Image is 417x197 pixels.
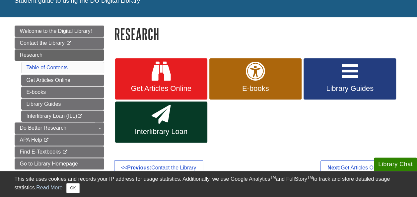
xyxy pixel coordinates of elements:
[304,58,396,99] a: Library Guides
[209,58,302,99] a: E-books
[62,150,68,154] i: This link opens in a new window
[15,175,403,193] div: This site uses cookies and records your IP address for usage statistics. Additionally, we use Goo...
[20,137,42,143] span: APA Help
[309,84,391,93] span: Library Guides
[374,158,417,171] button: Library Chat
[15,134,104,146] a: APA Help
[36,185,62,190] a: Read More
[66,183,79,193] button: Close
[15,26,104,169] div: Guide Page Menu
[27,65,68,70] a: Table of Contents
[307,175,313,180] sup: TM
[320,160,399,175] a: Next:Get Articles Online >>
[114,160,203,175] a: <<Previous:Contact the Library
[127,165,151,170] strong: Previous:
[20,125,67,131] span: Do Better Research
[120,84,202,93] span: Get Articles Online
[20,161,78,166] span: Go to Library Homepage
[20,40,65,46] span: Contact the Library
[15,37,104,49] a: Contact the Library
[115,58,207,99] a: Get Articles Online
[21,75,104,86] a: Get Articles Online
[20,28,92,34] span: Welcome to the Digital Library!
[15,49,104,61] a: Research
[15,146,104,158] a: Find E-Textbooks
[77,114,83,118] i: This link opens in a new window
[114,26,403,42] h1: Research
[21,98,104,110] a: Library Guides
[214,84,297,93] span: E-books
[21,87,104,98] a: E-books
[120,127,202,136] span: Interlibrary Loan
[20,52,42,58] span: Research
[15,122,104,134] a: Do Better Research
[66,41,72,45] i: This link opens in a new window
[15,158,104,169] a: Go to Library Homepage
[327,165,341,170] strong: Next:
[21,110,104,122] a: Interlibrary Loan (ILL)
[20,149,61,155] span: Find E-Textbooks
[43,138,49,142] i: This link opens in a new window
[115,101,207,143] a: Interlibrary Loan
[270,175,276,180] sup: TM
[15,26,104,37] a: Welcome to the Digital Library!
